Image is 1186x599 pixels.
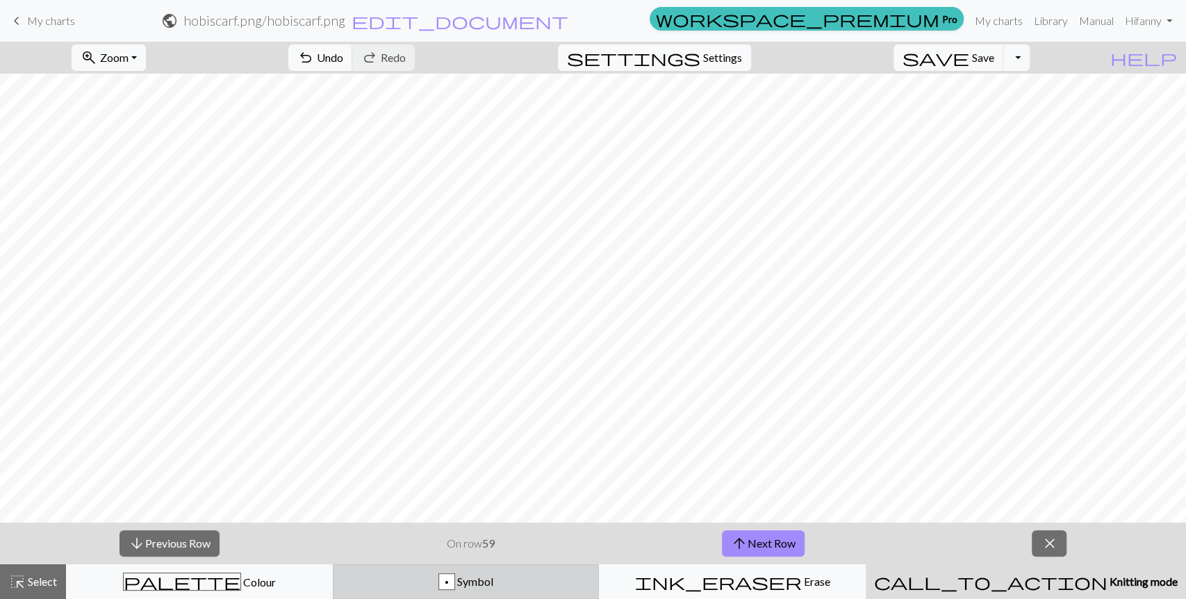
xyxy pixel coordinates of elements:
button: Next Row [722,530,805,557]
span: Settings [703,49,742,66]
span: arrow_upward [731,534,748,553]
button: SettingsSettings [558,44,751,71]
span: palette [124,572,240,591]
p: On row [447,535,495,552]
span: Undo [317,51,343,64]
span: ink_eraser [635,572,802,591]
span: highlight_alt [9,572,26,591]
span: keyboard_arrow_left [8,11,25,31]
button: Colour [66,564,333,599]
span: public [161,11,178,31]
strong: 59 [482,536,495,550]
span: save [903,48,969,67]
span: Select [26,575,57,588]
button: Save [893,44,1004,71]
span: settings [567,48,700,67]
span: My charts [27,14,75,27]
span: help [1110,48,1177,67]
a: Pro [650,7,964,31]
button: p Symbol [333,564,600,599]
i: Settings [567,49,700,66]
span: workspace_premium [656,9,939,28]
a: Manual [1073,7,1119,35]
span: Symbol [455,575,493,588]
span: close [1041,534,1057,553]
a: Library [1028,7,1073,35]
button: Undo [288,44,353,71]
button: Erase [599,564,866,599]
button: Previous Row [120,530,220,557]
span: call_to_action [874,572,1107,591]
button: Knitting mode [866,564,1186,599]
span: Zoom [100,51,129,64]
div: p [439,574,454,591]
span: Erase [802,575,830,588]
a: My charts [969,7,1028,35]
span: Colour [241,575,276,589]
span: edit_document [352,11,568,31]
span: Knitting mode [1107,575,1178,588]
a: My charts [8,9,75,33]
span: undo [297,48,314,67]
span: Save [972,51,994,64]
span: arrow_downward [129,534,145,553]
a: Hifanny [1119,7,1178,35]
button: Zoom [72,44,146,71]
h2: hobiscarf.png / hobiscarf.png [183,13,345,28]
span: zoom_in [81,48,97,67]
